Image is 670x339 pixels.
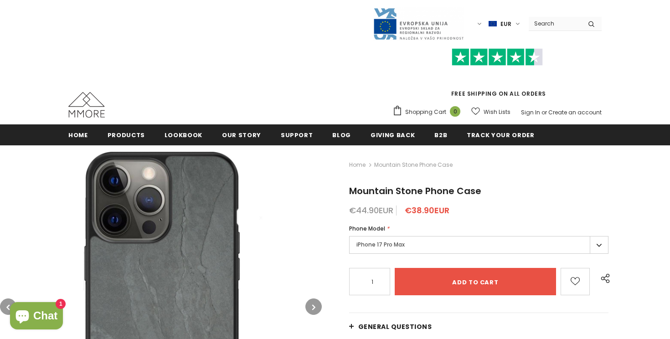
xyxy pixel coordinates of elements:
a: support [281,124,313,145]
a: Home [68,124,88,145]
label: iPhone 17 Pro Max [349,236,608,254]
input: Search Site [529,17,581,30]
span: Lookbook [165,131,202,139]
img: Trust Pilot Stars [452,48,543,66]
span: 0 [450,106,460,117]
span: support [281,131,313,139]
span: Phone Model [349,225,385,232]
span: €44.90EUR [349,205,393,216]
span: Mountain Stone Phone Case [349,185,481,197]
a: Blog [332,124,351,145]
span: Track your order [467,131,534,139]
iframe: Customer reviews powered by Trustpilot [392,66,602,89]
span: Giving back [371,131,415,139]
span: €38.90EUR [405,205,449,216]
a: Home [349,159,366,170]
span: EUR [500,20,511,29]
span: Our Story [222,131,261,139]
span: Blog [332,131,351,139]
img: MMORE Cases [68,92,105,118]
span: FREE SHIPPING ON ALL ORDERS [392,52,602,98]
span: Products [108,131,145,139]
a: Shopping Cart 0 [392,105,465,119]
span: B2B [434,131,447,139]
a: Lookbook [165,124,202,145]
span: Mountain Stone Phone Case [374,159,453,170]
a: Create an account [548,108,602,116]
a: Products [108,124,145,145]
a: B2B [434,124,447,145]
span: Wish Lists [484,108,510,117]
input: Add to cart [395,268,557,295]
span: Home [68,131,88,139]
a: Track your order [467,124,534,145]
a: Our Story [222,124,261,145]
a: Sign In [521,108,540,116]
a: Javni Razpis [373,20,464,27]
span: Shopping Cart [405,108,446,117]
a: Giving back [371,124,415,145]
span: or [541,108,547,116]
a: Wish Lists [471,104,510,120]
img: Javni Razpis [373,7,464,41]
span: General Questions [358,322,432,331]
inbox-online-store-chat: Shopify online store chat [7,302,66,332]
